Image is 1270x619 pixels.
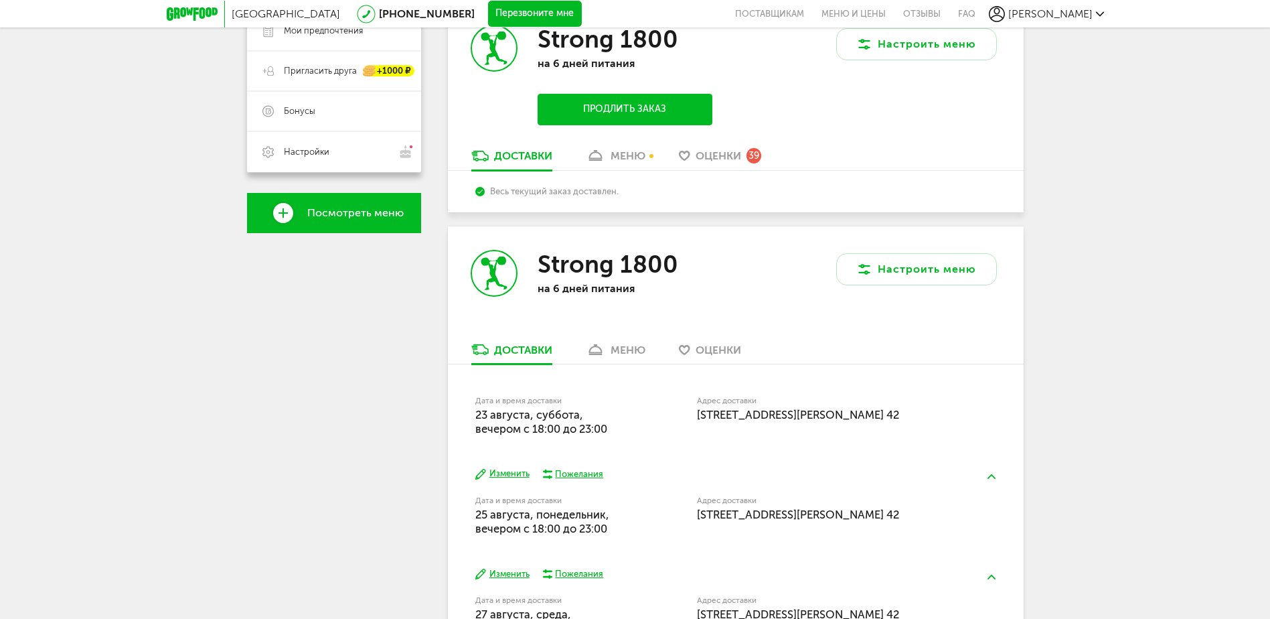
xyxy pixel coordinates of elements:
[538,25,678,54] h3: Strong 1800
[247,11,421,51] a: Мои предпочтения
[696,344,741,356] span: Оценки
[475,408,607,435] span: 23 августа, суббота, вечером c 18:00 до 23:00
[284,146,329,158] span: Настройки
[475,186,996,196] div: Весь текущий заказ доставлен.
[475,508,609,535] span: 25 августа, понедельник, вечером c 18:00 до 23:00
[538,250,678,279] h3: Strong 1800
[364,66,414,77] div: +1000 ₽
[555,468,603,480] div: Пожелания
[475,597,629,604] label: Дата и время доставки
[697,597,947,604] label: Адрес доставки
[284,25,363,37] span: Мои предпочтения
[475,568,530,581] button: Изменить
[465,149,559,170] a: Доставки
[611,344,645,356] div: меню
[475,397,629,405] label: Дата и время доставки
[836,28,997,60] button: Настроить меню
[1008,7,1093,20] span: [PERSON_NAME]
[697,397,947,405] label: Адрес доставки
[987,575,996,579] img: arrow-up-green.5eb5f82.svg
[284,105,315,117] span: Бонусы
[543,468,604,480] button: Пожелания
[611,149,645,162] div: меню
[697,497,947,504] label: Адрес доставки
[746,148,761,163] div: 39
[494,149,552,162] div: Доставки
[494,344,552,356] div: Доставки
[579,149,652,170] a: меню
[672,149,768,170] a: Оценки 39
[307,207,404,219] span: Посмотреть меню
[475,468,530,480] button: Изменить
[379,7,475,20] a: [PHONE_NUMBER]
[696,149,741,162] span: Оценки
[475,497,629,504] label: Дата и время доставки
[579,342,652,364] a: меню
[987,474,996,479] img: arrow-up-green.5eb5f82.svg
[247,91,421,131] a: Бонусы
[538,57,712,70] p: на 6 дней питания
[247,193,421,233] a: Посмотреть меню
[247,131,421,172] a: Настройки
[538,282,712,295] p: на 6 дней питания
[247,51,421,91] a: Пригласить друга +1000 ₽
[543,568,604,580] button: Пожелания
[697,508,899,521] span: [STREET_ADDRESS][PERSON_NAME] 42
[465,342,559,364] a: Доставки
[836,253,997,285] button: Настроить меню
[232,7,340,20] span: [GEOGRAPHIC_DATA]
[488,1,582,27] button: Перезвоните мне
[284,65,357,77] span: Пригласить друга
[697,408,899,421] span: [STREET_ADDRESS][PERSON_NAME] 42
[538,94,712,125] button: Продлить заказ
[555,568,603,580] div: Пожелания
[672,342,748,364] a: Оценки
